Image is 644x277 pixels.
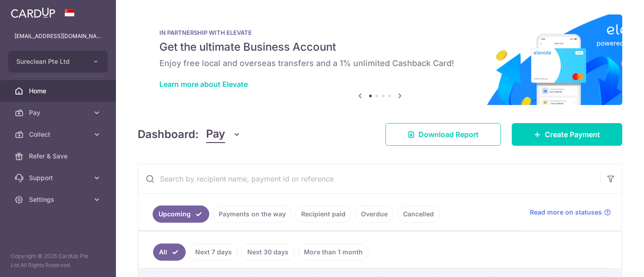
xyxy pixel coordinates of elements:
[29,173,89,182] span: Support
[138,126,199,143] h4: Dashboard:
[213,205,292,223] a: Payments on the way
[418,129,479,140] span: Download Report
[206,126,225,143] span: Pay
[241,244,294,261] a: Next 30 days
[545,129,600,140] span: Create Payment
[153,244,186,261] a: All
[8,51,108,72] button: Sureclean Pte Ltd
[29,130,89,139] span: Collect
[189,244,238,261] a: Next 7 days
[153,205,209,223] a: Upcoming
[159,80,248,89] a: Learn more about Elevate
[159,58,601,69] h6: Enjoy free local and overseas transfers and a 1% unlimited Cashback Card!
[355,205,394,223] a: Overdue
[530,208,611,217] a: Read more on statuses
[512,123,622,146] a: Create Payment
[16,57,83,66] span: Sureclean Pte Ltd
[29,195,89,204] span: Settings
[138,164,600,193] input: Search by recipient name, payment id or reference
[11,7,55,18] img: CardUp
[159,29,601,36] p: IN PARTNERSHIP WITH ELEVATE
[14,32,101,41] p: [EMAIL_ADDRESS][DOMAIN_NAME]
[385,123,501,146] a: Download Report
[298,244,369,261] a: More than 1 month
[29,108,89,117] span: Pay
[530,208,602,217] span: Read more on statuses
[159,40,601,54] h5: Get the ultimate Business Account
[295,205,351,223] a: Recipient paid
[397,205,440,223] a: Cancelled
[29,152,89,161] span: Refer & Save
[138,14,622,105] img: Renovation banner
[29,86,89,96] span: Home
[206,126,241,143] button: Pay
